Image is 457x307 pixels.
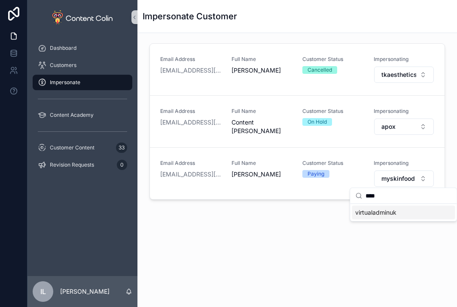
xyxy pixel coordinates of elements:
a: Customers [33,58,132,73]
span: Content Academy [50,112,94,119]
div: On Hold [308,118,327,126]
div: Paying [308,170,324,178]
span: Full Name [232,160,292,167]
span: [PERSON_NAME] [232,66,292,75]
span: apox [381,122,396,131]
span: myskinfood [381,174,415,183]
span: Customer Status [302,160,363,167]
span: virtualadminuk [355,208,396,217]
a: Content Academy [33,107,132,123]
span: Impersonating [374,160,435,167]
img: App logo [52,10,113,24]
span: Content [PERSON_NAME] [232,118,292,135]
div: Cancelled [308,66,332,74]
button: Select Button [374,67,434,83]
a: [EMAIL_ADDRESS][DOMAIN_NAME] [160,170,221,179]
span: Email Address [160,108,221,115]
a: Dashboard [33,40,132,56]
span: Customer Status [302,56,363,63]
span: [PERSON_NAME] [232,170,292,179]
h1: Impersonate Customer [143,10,237,22]
button: Select Button [374,119,434,135]
a: [EMAIL_ADDRESS][DOMAIN_NAME] [160,118,221,127]
div: Suggestions [350,204,457,221]
span: Email Address [160,56,221,63]
span: Full Name [232,56,292,63]
span: Revision Requests [50,161,94,168]
span: Customer Content [50,144,94,151]
div: scrollable content [27,34,137,184]
a: Customer Content33 [33,140,132,155]
span: Full Name [232,108,292,115]
a: Revision Requests0 [33,157,132,173]
span: Impersonating [374,56,435,63]
div: 33 [116,143,127,153]
button: Select Button [374,170,434,187]
span: Dashboard [50,45,76,52]
div: 0 [117,160,127,170]
p: [PERSON_NAME] [60,287,110,296]
span: IL [40,286,46,297]
span: Impersonate [50,79,80,86]
span: Impersonating [374,108,435,115]
span: tkaesthetics [381,70,417,79]
a: Impersonate [33,75,132,90]
span: Email Address [160,160,221,167]
span: Customer Status [302,108,363,115]
a: [EMAIL_ADDRESS][DOMAIN_NAME] [160,66,221,75]
span: Customers [50,62,76,69]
